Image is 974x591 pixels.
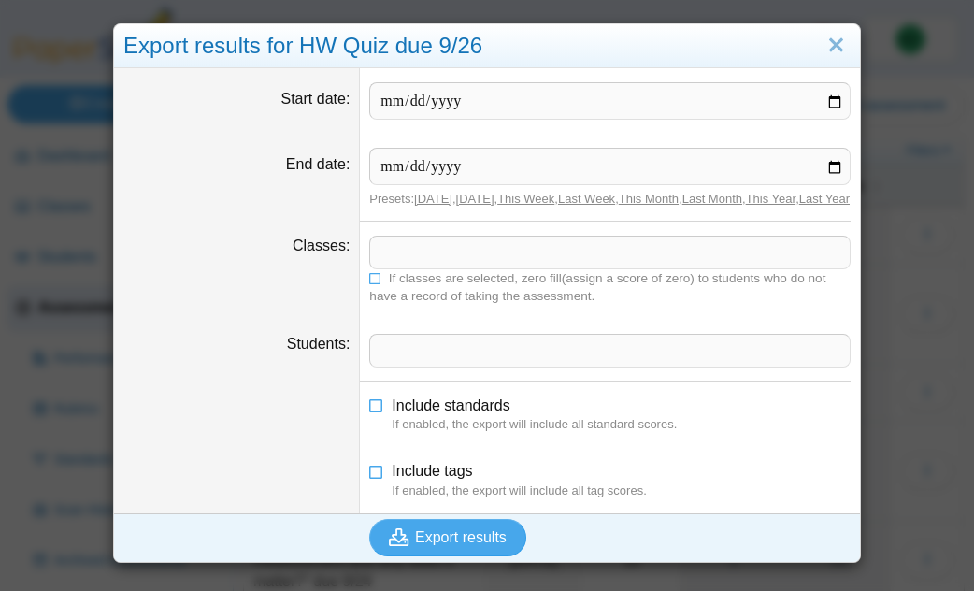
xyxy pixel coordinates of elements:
[414,192,452,206] a: [DATE]
[415,529,507,545] span: Export results
[558,192,615,206] a: Last Week
[822,30,851,62] a: Close
[369,191,851,208] div: Presets: , , , , , , ,
[369,271,825,303] span: If classes are selected, zero fill(assign a score of zero) to students who do not have a record o...
[287,336,351,352] label: Students
[392,397,509,413] span: Include standards
[456,192,494,206] a: [DATE]
[746,192,796,206] a: This Year
[369,519,526,556] button: Export results
[682,192,742,206] a: Last Month
[293,238,350,253] label: Classes
[392,463,472,479] span: Include tags
[497,192,554,206] a: This Week
[281,91,351,107] label: Start date
[369,236,851,269] tags: ​
[392,416,851,433] dfn: If enabled, the export will include all standard scores.
[369,334,851,368] tags: ​
[619,192,679,206] a: This Month
[114,24,860,68] div: Export results for HW Quiz due 9/26
[392,483,851,499] dfn: If enabled, the export will include all tag scores.
[799,192,850,206] a: Last Year
[286,156,351,172] label: End date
